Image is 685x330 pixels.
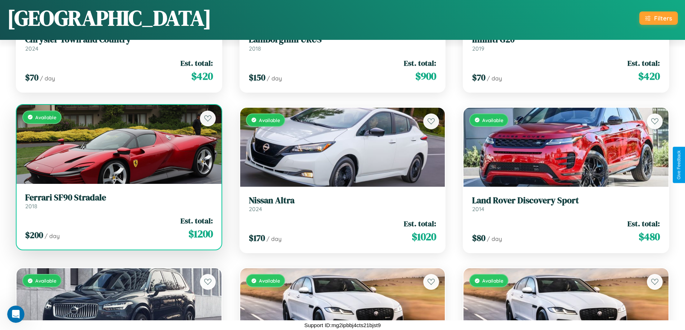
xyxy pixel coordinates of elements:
iframe: Intercom live chat [7,306,24,323]
a: Ferrari SF90 Stradale2018 [25,192,213,210]
h3: Infiniti G20 [472,34,660,45]
h3: Chrysler Town and Country [25,34,213,45]
a: Chrysler Town and Country2024 [25,34,213,52]
a: Land Rover Discovery Sport2014 [472,195,660,213]
span: $ 420 [638,69,660,83]
span: $ 1200 [188,227,213,241]
span: $ 900 [415,69,436,83]
span: Est. total: [181,58,213,68]
div: Filters [654,14,672,22]
span: / day [267,75,282,82]
span: 2024 [25,45,38,52]
span: 2019 [472,45,484,52]
h3: Lamborghini URUS [249,34,437,45]
span: Available [482,117,503,123]
a: Infiniti G202019 [472,34,660,52]
h3: Land Rover Discovery Sport [472,195,660,206]
span: Est. total: [404,58,436,68]
span: $ 480 [639,229,660,244]
span: $ 420 [191,69,213,83]
span: $ 80 [472,232,485,244]
span: / day [40,75,55,82]
span: $ 150 [249,71,265,83]
span: $ 170 [249,232,265,244]
span: Est. total: [181,215,213,226]
span: $ 70 [472,71,485,83]
span: / day [45,232,60,240]
h3: Ferrari SF90 Stradale [25,192,213,203]
span: $ 1020 [412,229,436,244]
span: Est. total: [404,218,436,229]
div: Give Feedback [676,150,681,180]
span: Available [482,278,503,284]
span: Est. total: [627,58,660,68]
span: Available [259,278,280,284]
span: Available [259,117,280,123]
span: 2024 [249,205,262,213]
span: 2018 [25,203,37,210]
button: Filters [639,11,678,25]
h3: Nissan Altra [249,195,437,206]
span: $ 200 [25,229,43,241]
span: $ 70 [25,71,38,83]
span: 2018 [249,45,261,52]
span: Available [35,278,56,284]
h1: [GEOGRAPHIC_DATA] [7,3,211,33]
span: Available [35,114,56,120]
span: / day [487,75,502,82]
span: / day [487,235,502,242]
span: Est. total: [627,218,660,229]
a: Nissan Altra2024 [249,195,437,213]
span: 2014 [472,205,484,213]
span: / day [266,235,282,242]
a: Lamborghini URUS2018 [249,34,437,52]
p: Support ID: mg2ipbbj4cts21bjst9 [304,320,381,330]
